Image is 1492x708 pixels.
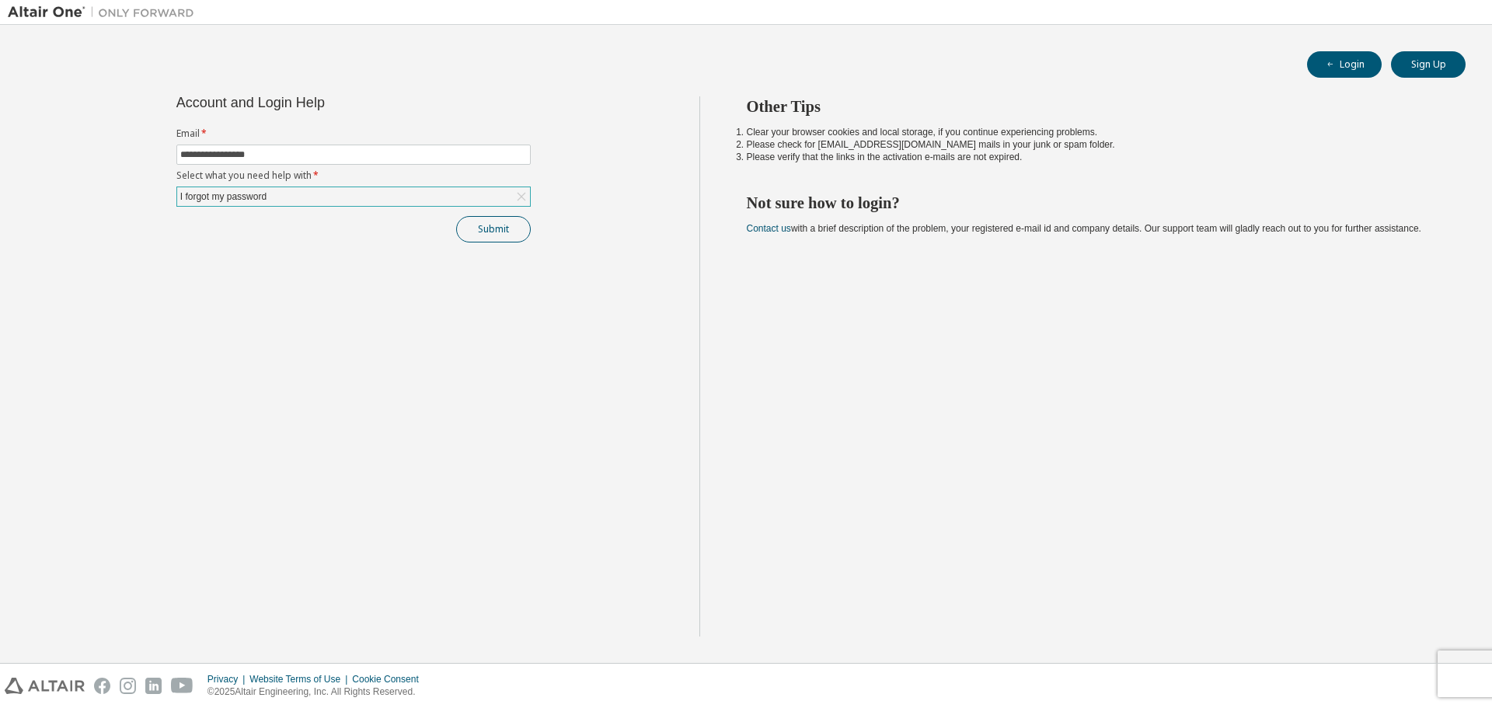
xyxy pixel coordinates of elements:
[747,193,1438,213] h2: Not sure how to login?
[120,678,136,694] img: instagram.svg
[747,223,1421,234] span: with a brief description of the problem, your registered e-mail id and company details. Our suppo...
[1307,51,1382,78] button: Login
[747,126,1438,138] li: Clear your browser cookies and local storage, if you continue experiencing problems.
[747,138,1438,151] li: Please check for [EMAIL_ADDRESS][DOMAIN_NAME] mails in your junk or spam folder.
[145,678,162,694] img: linkedin.svg
[207,685,428,699] p: © 2025 Altair Engineering, Inc. All Rights Reserved.
[249,673,352,685] div: Website Terms of Use
[176,96,460,109] div: Account and Login Help
[456,216,531,242] button: Submit
[5,678,85,694] img: altair_logo.svg
[177,187,530,206] div: I forgot my password
[171,678,193,694] img: youtube.svg
[8,5,202,20] img: Altair One
[747,223,791,234] a: Contact us
[207,673,249,685] div: Privacy
[176,127,531,140] label: Email
[1391,51,1466,78] button: Sign Up
[94,678,110,694] img: facebook.svg
[178,188,269,205] div: I forgot my password
[352,673,427,685] div: Cookie Consent
[176,169,531,182] label: Select what you need help with
[747,151,1438,163] li: Please verify that the links in the activation e-mails are not expired.
[747,96,1438,117] h2: Other Tips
